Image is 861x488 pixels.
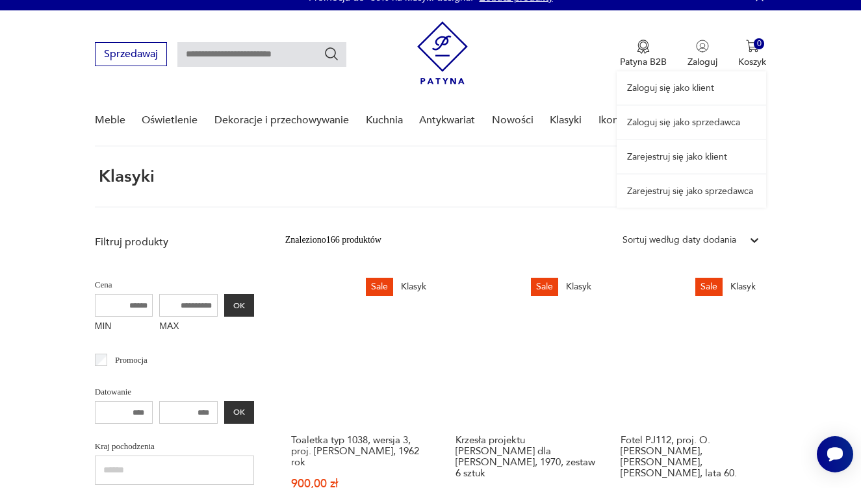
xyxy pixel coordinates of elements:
iframe: Smartsupp widget button [817,436,853,472]
div: Sortuj według daty dodania [623,233,736,247]
img: Patyna - sklep z meblami i dekoracjami vintage [417,21,468,84]
p: Promocja [115,353,148,367]
p: Cena [95,278,254,292]
a: Nowości [492,95,533,145]
button: OK [224,401,254,424]
a: Oświetlenie [142,95,198,145]
p: Datowanie [95,385,254,399]
a: Zarejestruj się jako sprzedawca [617,175,766,208]
label: MIN [95,317,153,337]
label: MAX [159,317,218,337]
h1: Klasyki [95,167,155,186]
button: Sprzedawaj [95,42,167,66]
a: Zaloguj się jako sprzedawca [617,106,766,139]
h3: Fotel PJ112, proj. O.[PERSON_NAME], [PERSON_NAME], [PERSON_NAME], lata 60. [621,435,761,479]
p: Kraj pochodzenia [95,439,254,454]
h3: Toaletka typ 1038, wersja 3, proj. [PERSON_NAME], 1962 rok [291,435,431,468]
p: Filtruj produkty [95,235,254,249]
a: Zaloguj się jako klient [617,71,766,104]
a: Zarejestruj się jako klient [617,140,766,173]
a: Kuchnia [366,95,403,145]
div: Znaleziono 166 produktów [285,233,381,247]
button: Szukaj [324,46,339,62]
a: Ikony designu [598,95,664,145]
a: Klasyki [550,95,582,145]
a: Sprzedawaj [95,51,167,60]
button: OK [224,294,254,317]
a: Dekoracje i przechowywanie [214,95,349,145]
a: Antykwariat [419,95,475,145]
h3: Krzesła projektu [PERSON_NAME] dla [PERSON_NAME], 1970, zestaw 6 sztuk [456,435,596,479]
a: Meble [95,95,125,145]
